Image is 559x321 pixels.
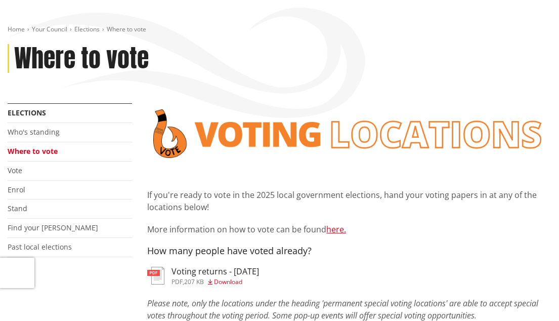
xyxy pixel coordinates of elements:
p: More information on how to vote can be found [147,223,551,235]
nav: breadcrumb [8,25,551,34]
span: Where to vote [107,25,146,33]
img: voting locations banner [147,103,551,164]
span: Download [214,277,242,286]
a: Past local elections [8,242,72,252]
a: Voting returns - [DATE] pdf,207 KB Download [147,267,259,285]
span: pdf [171,277,183,286]
a: Vote [8,166,22,175]
iframe: Messenger Launcher [512,278,549,315]
h1: Where to vote [14,44,149,73]
em: Please note, only the locations under the heading 'permanent special voting locations' are able t... [147,298,538,321]
span: 207 KB [184,277,204,286]
a: here. [326,224,346,235]
p: If you're ready to vote in the 2025 local government elections, hand your voting papers in at any... [147,189,551,213]
a: Find your [PERSON_NAME] [8,223,98,232]
h3: Voting returns - [DATE] [171,267,259,276]
img: document-pdf.svg [147,267,164,285]
a: Where to vote [8,146,58,156]
a: Elections [8,108,46,117]
a: Stand [8,204,27,213]
a: Enrol [8,185,25,194]
div: , [171,279,259,285]
a: Who's standing [8,127,60,137]
a: Elections [74,25,100,33]
a: Your Council [32,25,67,33]
h4: How many people have voted already? [147,246,551,257]
a: Home [8,25,25,33]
